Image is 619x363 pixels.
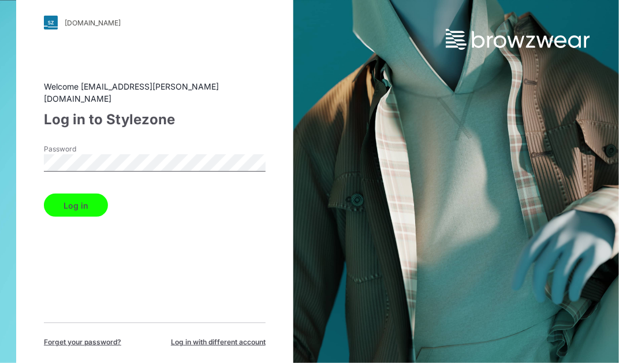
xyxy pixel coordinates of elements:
img: svg+xml;base64,PHN2ZyB3aWR0aD0iMjgiIGhlaWdodD0iMjgiIHZpZXdCb3g9IjAgMCAyOCAyOCIgZmlsbD0ibm9uZSIgeG... [44,16,58,29]
button: Log in [44,194,108,217]
div: Log in to Stylezone [44,109,266,130]
span: Forget your password? [44,337,121,347]
label: Password [44,144,125,154]
div: Welcome [EMAIL_ADDRESS][PERSON_NAME][DOMAIN_NAME] [44,80,266,105]
img: browzwear-logo.73288ffb.svg [446,29,590,50]
span: Log in with different account [171,337,266,347]
div: [DOMAIN_NAME] [65,18,121,27]
a: [DOMAIN_NAME] [44,16,266,29]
